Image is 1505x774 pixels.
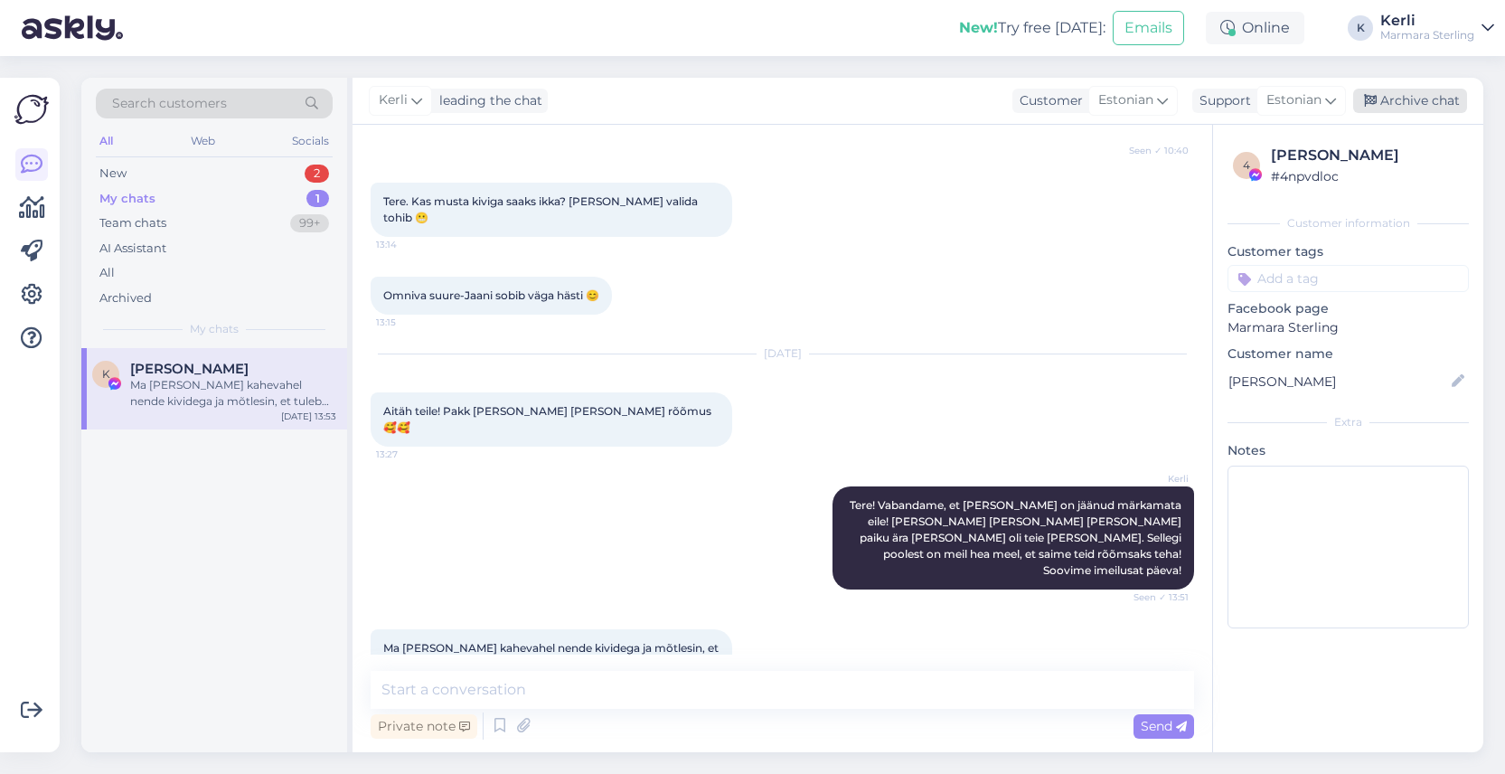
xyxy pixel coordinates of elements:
[1266,90,1322,110] span: Estonian
[1012,91,1083,110] div: Customer
[1348,15,1373,41] div: K
[1380,14,1494,42] a: KerliMarmara Sterling
[371,345,1194,362] div: [DATE]
[99,289,152,307] div: Archived
[99,190,155,208] div: My chats
[96,129,117,153] div: All
[959,19,998,36] b: New!
[1206,12,1304,44] div: Online
[376,316,444,329] span: 13:15
[379,90,408,110] span: Kerli
[1271,145,1463,166] div: [PERSON_NAME]
[1228,265,1469,292] input: Add a tag
[1353,89,1467,113] div: Archive chat
[1121,590,1189,604] span: Seen ✓ 13:51
[1121,472,1189,486] span: Kerli
[383,641,722,703] span: Ma [PERSON_NAME] kahevahel nende kividega ja mõtlesin, et tuleb see [PERSON_NAME], mis tulema pea...
[130,377,336,410] div: Ma [PERSON_NAME] kahevahel nende kividega ja mõtlesin, et tuleb see [PERSON_NAME], mis tulema pea...
[1141,718,1187,734] span: Send
[376,238,444,251] span: 13:14
[1113,11,1184,45] button: Emails
[432,91,542,110] div: leading the chat
[306,190,329,208] div: 1
[1271,166,1463,186] div: # 4npvdloc
[371,714,477,739] div: Private note
[187,129,219,153] div: Web
[305,165,329,183] div: 2
[1121,144,1189,157] span: Seen ✓ 10:40
[383,194,701,224] span: Tere. Kas musta kiviga saaks ikka? [PERSON_NAME] valida tohib 😬
[112,94,227,113] span: Search customers
[290,214,329,232] div: 99+
[288,129,333,153] div: Socials
[281,410,336,423] div: [DATE] 13:53
[1228,372,1448,392] input: Add name
[1228,441,1469,460] p: Notes
[1192,91,1251,110] div: Support
[99,240,166,258] div: AI Assistant
[1228,345,1469,363] p: Customer name
[1228,215,1469,231] div: Customer information
[1228,414,1469,430] div: Extra
[959,17,1105,39] div: Try free [DATE]:
[1098,90,1153,110] span: Estonian
[130,361,249,377] span: Kristiina Vasli
[1228,318,1469,337] p: Marmara Sterling
[190,321,239,337] span: My chats
[1380,28,1474,42] div: Marmara Sterling
[102,367,110,381] span: K
[99,264,115,282] div: All
[376,448,444,461] span: 13:27
[383,288,599,302] span: Omniva suure-Jaani sobib väga hästi 😊
[1243,158,1250,172] span: 4
[99,214,166,232] div: Team chats
[850,498,1184,577] span: Tere! Vabandame, et [PERSON_NAME] on jäänud märkamata eile! [PERSON_NAME] [PERSON_NAME] [PERSON_N...
[99,165,127,183] div: New
[1228,242,1469,261] p: Customer tags
[1228,299,1469,318] p: Facebook page
[383,404,714,434] span: Aitäh teile! Pakk [PERSON_NAME] [PERSON_NAME] rõõmus 🥰🥰
[1380,14,1474,28] div: Kerli
[14,92,49,127] img: Askly Logo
